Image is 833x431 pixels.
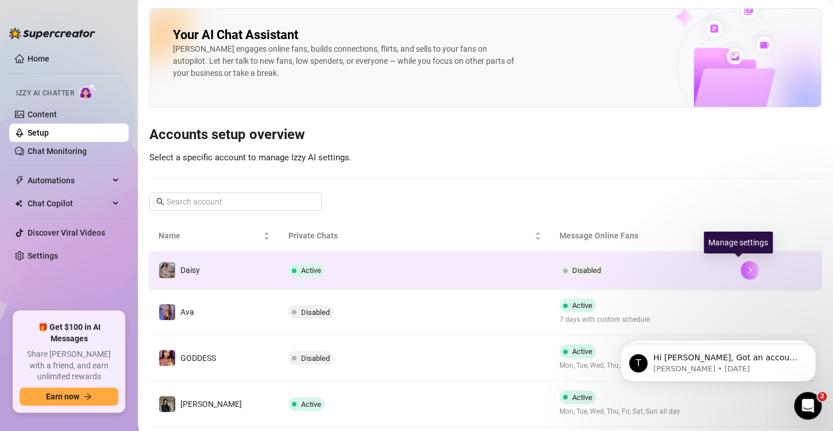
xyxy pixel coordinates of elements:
input: Search account [167,195,306,208]
img: Anna [159,396,175,412]
img: AI Chatter [79,83,97,100]
span: Automations [28,171,109,190]
span: Disabled [572,266,601,275]
th: Name [149,220,279,252]
span: Active [301,266,321,275]
span: Share [PERSON_NAME] with a friend, and earn unlimited rewards [20,349,118,383]
a: Settings [28,251,58,260]
th: Private Chats [279,220,550,252]
img: Daisy [159,262,175,278]
span: Mon, Tue, Wed, Thu, Fri, Sat, Sun all day [560,360,680,371]
h2: Your AI Chat Assistant [173,27,298,43]
span: Mon, Tue, Wed, Thu, Fri, Sat, Sun all day [560,406,680,417]
img: GODDESS [159,350,175,366]
span: right [746,266,754,274]
h3: Accounts setup overview [149,126,822,144]
span: 2 [817,392,827,401]
span: arrow-right [84,392,92,401]
a: Home [28,54,49,63]
iframe: Intercom notifications message [603,320,833,400]
span: Active [301,400,321,409]
div: Manage settings [704,232,773,253]
a: Setup [28,128,49,137]
img: logo-BBDzfeDw.svg [9,28,95,39]
span: Izzy AI Chatter [16,88,74,99]
span: Active [572,347,592,356]
span: Disabled [301,308,330,317]
span: [PERSON_NAME] [180,399,242,409]
button: Earn nowarrow-right [20,387,118,406]
span: Active [572,301,592,310]
img: Chat Copilot [15,199,22,207]
span: Earn now [46,392,79,401]
span: Daisy [180,265,200,275]
img: Ava [159,304,175,320]
span: 🎁 Get $100 in AI Messages [20,322,118,344]
a: Chat Monitoring [28,147,87,156]
span: Active [572,393,592,402]
span: Name [159,229,261,242]
th: Message Online Fans [550,220,731,252]
span: Ava [180,307,194,317]
span: search [156,198,164,206]
a: Content [28,110,57,119]
span: GODDESS [180,353,216,363]
span: Private Chats [288,229,532,242]
span: Disabled [301,354,330,363]
span: Select a specific account to manage Izzy AI settings. [149,152,352,163]
span: Chat Copilot [28,194,109,213]
iframe: Intercom live chat [794,392,822,420]
a: Discover Viral Videos [28,228,105,237]
div: [PERSON_NAME] engages online fans, builds connections, flirts, and sells to your fans on autopilo... [173,43,518,79]
span: thunderbolt [15,176,24,185]
button: right [741,261,759,279]
span: 7 days with custom schedule [560,314,650,325]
